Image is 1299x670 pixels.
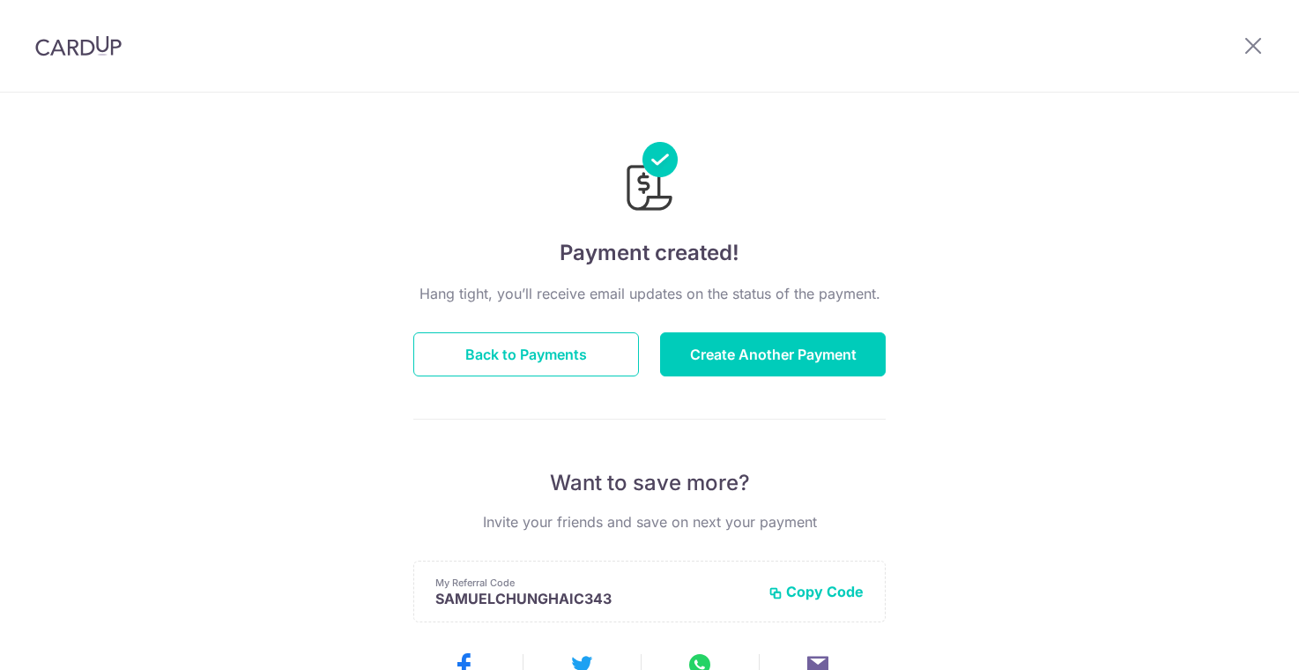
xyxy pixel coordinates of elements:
p: Hang tight, you’ll receive email updates on the status of the payment. [413,283,886,304]
button: Copy Code [768,583,864,600]
p: My Referral Code [435,576,754,590]
button: Create Another Payment [660,332,886,376]
img: CardUp [35,35,122,56]
h4: Payment created! [413,237,886,269]
p: Invite your friends and save on next your payment [413,511,886,532]
button: Back to Payments [413,332,639,376]
img: Payments [621,142,678,216]
p: Want to save more? [413,469,886,497]
p: SAMUELCHUNGHAIC343 [435,590,754,607]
